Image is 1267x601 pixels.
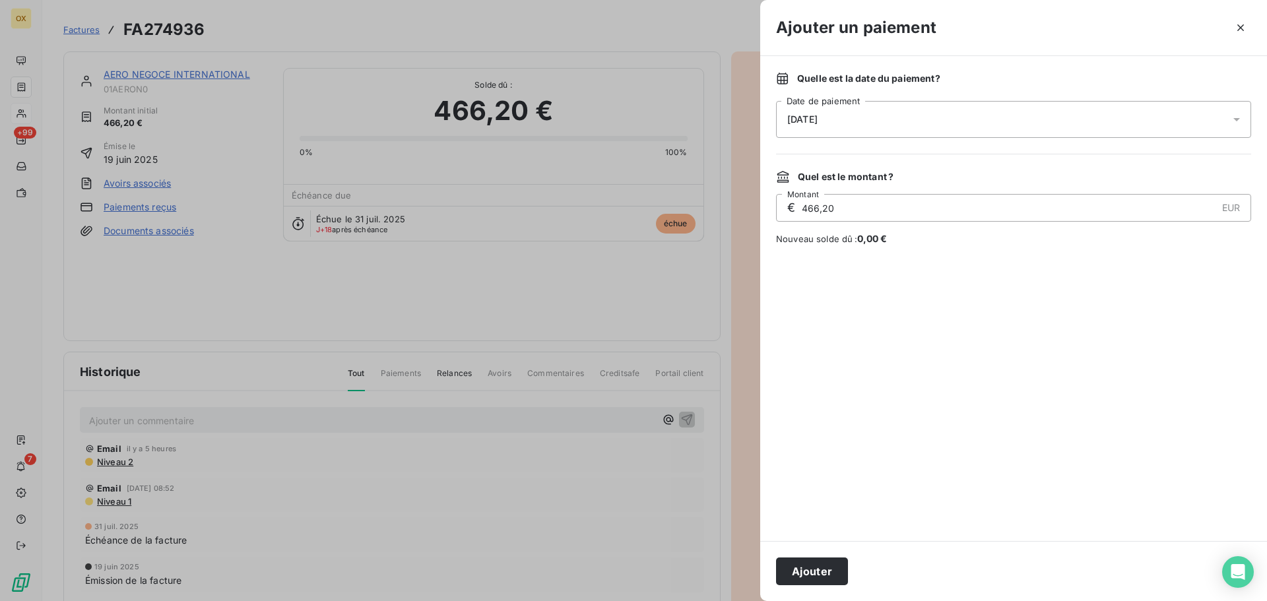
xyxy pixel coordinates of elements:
[1222,556,1254,588] div: Open Intercom Messenger
[776,557,848,585] button: Ajouter
[787,114,818,125] span: [DATE]
[776,232,1251,245] span: Nouveau solde dû :
[798,170,893,183] span: Quel est le montant ?
[857,233,888,244] span: 0,00 €
[797,72,940,85] span: Quelle est la date du paiement ?
[776,16,936,40] h3: Ajouter un paiement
